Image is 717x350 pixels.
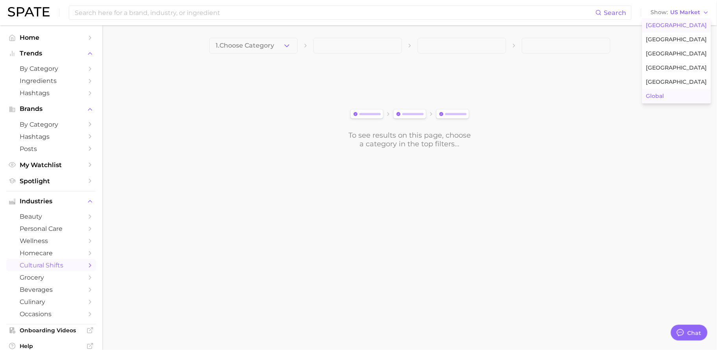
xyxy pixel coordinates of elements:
span: Trends [20,50,83,57]
a: Home [6,31,96,44]
span: [GEOGRAPHIC_DATA] [646,36,707,43]
span: Hashtags [20,133,83,140]
button: Trends [6,48,96,59]
span: Ingredients [20,77,83,85]
span: personal care [20,225,83,232]
a: wellness [6,235,96,247]
span: homecare [20,249,83,257]
a: Onboarding Videos [6,324,96,336]
a: My Watchlist [6,159,96,171]
span: Industries [20,198,83,205]
input: Search here for a brand, industry, or ingredient [74,6,595,19]
span: beverages [20,286,83,293]
span: grocery [20,274,83,281]
span: Hashtags [20,89,83,97]
a: personal care [6,223,96,235]
button: 1.Choose Category [209,38,298,53]
a: Spotlight [6,175,96,187]
a: Ingredients [6,75,96,87]
a: cultural shifts [6,259,96,271]
a: Posts [6,143,96,155]
a: Hashtags [6,87,96,99]
button: ShowUS Market [649,7,711,18]
span: Search [604,9,627,17]
span: cultural shifts [20,262,83,269]
a: grocery [6,271,96,284]
span: Show [651,10,668,15]
button: Brands [6,103,96,115]
div: To see results on this page, choose a category in the top filters... [348,131,472,148]
span: Posts [20,145,83,153]
a: beverages [6,284,96,296]
span: occasions [20,310,83,318]
a: Hashtags [6,131,96,143]
span: US Market [671,10,700,15]
span: Global [646,93,664,99]
a: beauty [6,210,96,223]
span: 1. Choose Category [216,42,275,49]
span: [GEOGRAPHIC_DATA] [646,22,707,29]
span: by Category [20,65,83,72]
span: [GEOGRAPHIC_DATA] [646,64,707,71]
span: beauty [20,213,83,220]
span: Onboarding Videos [20,327,83,334]
span: Home [20,34,83,41]
img: svg%3e [348,108,472,122]
a: homecare [6,247,96,259]
img: SPATE [8,7,50,17]
span: wellness [20,237,83,245]
a: by Category [6,118,96,131]
span: by Category [20,121,83,128]
button: Industries [6,195,96,207]
a: occasions [6,308,96,320]
span: My Watchlist [20,161,83,169]
span: [GEOGRAPHIC_DATA] [646,50,707,57]
span: [GEOGRAPHIC_DATA] [646,79,707,85]
a: culinary [6,296,96,308]
div: ShowUS Market [642,18,711,103]
a: by Category [6,63,96,75]
span: Spotlight [20,177,83,185]
span: Help [20,343,83,350]
span: culinary [20,298,83,306]
span: Brands [20,105,83,112]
